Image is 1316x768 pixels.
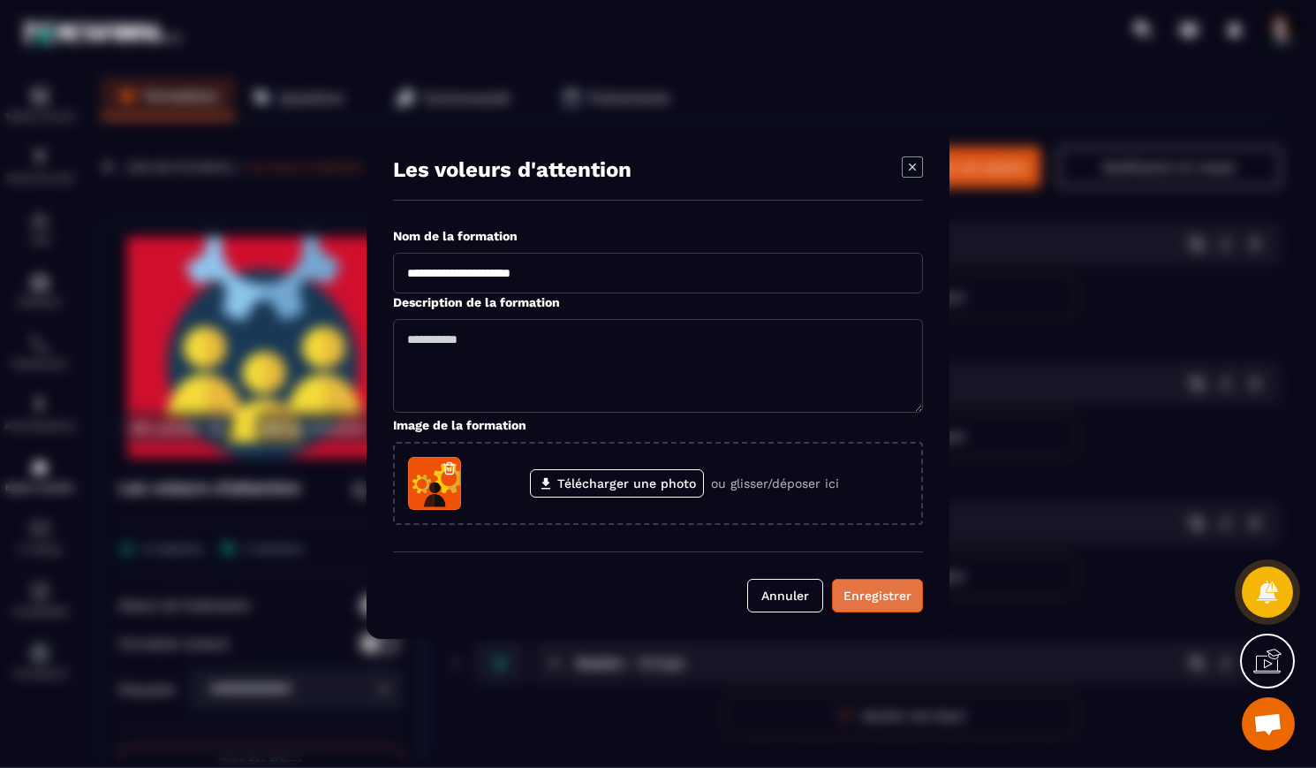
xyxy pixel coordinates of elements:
[711,476,839,490] p: ou glisser/déposer ici
[530,469,704,498] label: Télécharger une photo
[747,579,823,612] button: Annuler
[393,229,518,243] label: Nom de la formation
[1242,697,1295,750] a: Ouvrir le chat
[832,579,923,612] button: Enregistrer
[393,295,560,309] label: Description de la formation
[393,418,526,432] label: Image de la formation
[843,587,911,605] div: Enregistrer
[393,156,632,181] p: Les voleurs d'attention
